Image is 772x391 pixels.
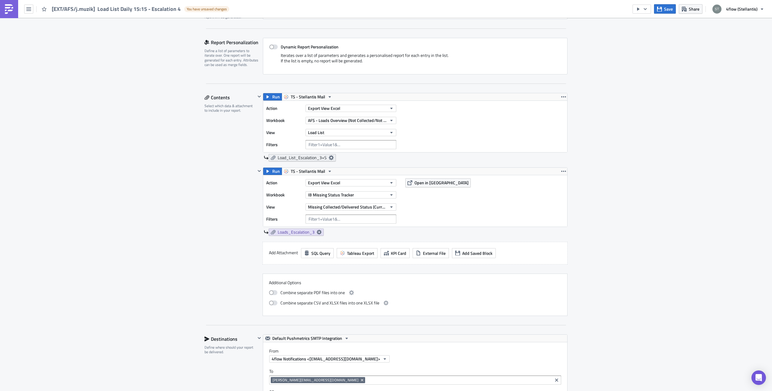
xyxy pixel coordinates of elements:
[709,2,767,16] button: 4flow (Stellantis)
[280,289,345,296] span: Combine separate PDF files into one
[269,228,324,236] a: Loads_Escalation_3
[266,178,303,187] label: Action
[266,128,303,137] label: View
[52,5,181,13] span: [EXT/AFS/j.muzik] Load List Daily 15:15 - Escalation 4
[306,129,396,136] button: Load List
[204,93,256,102] div: Contents
[2,2,289,7] p: Test
[204,345,256,354] div: Define where should your report be delivered.
[256,167,263,175] button: Hide content
[280,299,379,307] span: Combine separate CSV and XLSX files into one XLSX file
[266,190,303,199] label: Workbook
[272,335,342,342] span: Default Pushmetrics SMTP Integration
[381,248,410,258] button: KPI Card
[306,105,396,112] button: Export View Excel
[306,140,396,149] input: Filter1=Value1&...
[306,203,396,211] button: Missing Collected/Delivered Status (Current & Previous Month)
[263,168,282,175] button: Run
[273,378,358,383] span: [PERSON_NAME][EMAIL_ADDRESS][DOMAIN_NAME]
[306,191,396,199] button: IB Missing Status Tracker
[308,117,387,123] span: AFS - Loads Overview (Not Collected/Not Delivered/Prio with Remark)
[291,93,325,100] span: TS - Stellantis Mail
[269,280,561,285] label: Additional Options
[2,2,289,7] body: Rich Text Area. Press ALT-0 for help.
[311,250,330,256] span: SQL Query
[751,370,766,385] div: Open Intercom Messenger
[308,179,340,186] span: Export View Excel
[712,4,722,14] img: Avatar
[4,4,14,14] img: PushMetrics
[308,129,324,136] span: Load List
[278,229,315,235] span: Loads_Escalation_3
[269,53,561,68] div: Iterates over a list of parameters and generates a personalised report for each entry in the list...
[462,250,492,256] span: Add Saved Block
[308,192,354,198] span: IB Missing Status Tracker
[187,7,227,11] span: You have unsaved changes
[204,334,256,343] div: Destinations
[269,369,561,374] label: To
[282,93,334,100] button: TS - Stellantis Mail
[654,4,676,14] button: Save
[266,104,303,113] label: Action
[405,178,471,187] button: Open in [GEOGRAPHIC_DATA]
[269,154,336,161] a: Load_List_Escalation_3+S
[278,155,327,160] span: Load_List_Escalation_3+S
[347,250,374,256] span: Tableau Export
[308,204,387,210] span: Missing Collected/Delivered Status (Current & Previous Month)
[423,250,446,256] span: External File
[266,116,303,125] label: Workbook
[308,105,340,111] span: Export View Excel
[360,377,365,383] button: Remove Tag
[204,38,263,47] div: Report Personalization
[266,215,303,224] label: Filters
[281,44,339,50] strong: Dynamic Report Personalization
[269,248,298,257] label: Add Attachment
[272,168,280,175] span: Run
[256,93,263,100] button: Hide content
[306,117,396,124] button: AFS - Loads Overview (Not Collected/Not Delivered/Prio with Remark)
[204,1,259,19] div: Optionally, perform a condition check before generating and sending a report. Only if true, the r...
[266,202,303,212] label: View
[282,168,334,175] button: TS - Stellantis Mail
[263,93,282,100] button: Run
[301,248,334,258] button: SQL Query
[689,6,699,12] span: Share
[452,248,496,258] button: Add Saved Block
[263,335,351,342] button: Default Pushmetrics SMTP Integration
[726,6,757,12] span: 4flow (Stellantis)
[204,48,259,67] div: Define a list of parameters to iterate over. One report will be generated for each entry. Attribu...
[266,140,303,149] label: Filters
[204,103,256,113] div: Select which data & attachment to include in your report.
[391,250,406,256] span: KPI Card
[553,376,560,384] button: Clear selected items
[272,93,280,100] span: Run
[269,355,390,363] button: 4flow Notifications <[EMAIL_ADDRESS][DOMAIN_NAME]>
[272,356,380,362] span: 4flow Notifications <[EMAIL_ADDRESS][DOMAIN_NAME]>
[256,334,263,342] button: Hide content
[291,168,325,175] span: TS - Stellantis Mail
[269,348,567,354] label: From
[414,179,469,186] span: Open in [GEOGRAPHIC_DATA]
[664,6,673,12] span: Save
[306,179,396,186] button: Export View Excel
[679,4,702,14] button: Share
[306,215,396,224] input: Filter1=Value1&...
[337,248,378,258] button: Tableau Export
[413,248,449,258] button: External File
